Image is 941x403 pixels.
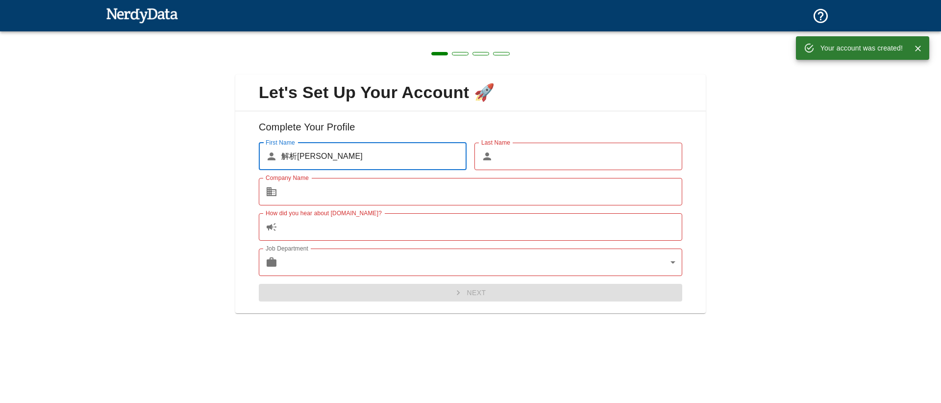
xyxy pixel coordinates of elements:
div: Your account was created! [820,39,903,57]
span: Let's Set Up Your Account 🚀 [243,82,698,103]
label: How did you hear about [DOMAIN_NAME]? [266,209,382,217]
button: Support and Documentation [806,1,835,30]
button: Close [911,41,925,56]
h6: Complete Your Profile [243,119,698,143]
label: Job Department [266,244,308,252]
label: Company Name [266,174,309,182]
label: First Name [266,138,295,147]
img: NerdyData.com [106,5,178,25]
label: Last Name [481,138,510,147]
